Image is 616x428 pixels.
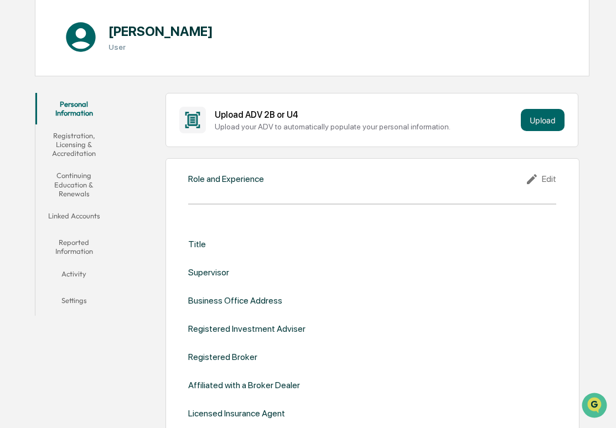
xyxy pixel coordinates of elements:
[188,352,257,362] div: Registered Broker
[188,174,264,184] div: Role and Experience
[188,323,306,334] div: Registered Investment Adviser
[35,263,112,289] button: Activity
[188,295,282,306] div: Business Office Address
[38,85,182,96] div: Start new chat
[22,139,71,150] span: Preclearance
[11,85,31,105] img: 1746055101610-c473b297-6a78-478c-a979-82029cc54cd1
[7,156,74,176] a: 🔎Data Lookup
[11,140,20,149] div: 🖐️
[78,187,134,196] a: Powered byPylon
[188,88,201,101] button: Start new chat
[525,173,556,186] div: Edit
[38,96,140,105] div: We're available if you need us!
[35,205,112,231] button: Linked Accounts
[108,43,213,51] h3: User
[35,289,112,316] button: Settings
[22,160,70,171] span: Data Lookup
[188,239,206,249] div: Title
[35,231,112,263] button: Reported Information
[11,23,201,41] p: How can we help?
[76,135,142,155] a: 🗄️Attestations
[35,93,112,124] button: Personal Information
[35,93,112,316] div: secondary tabs example
[188,380,300,390] div: Affiliated with a Broker Dealer
[188,267,229,278] div: Supervisor
[581,392,610,421] iframe: Open customer support
[108,23,213,39] h1: [PERSON_NAME]
[188,408,285,419] div: Licensed Insurance Agent
[215,122,517,131] div: Upload your ADV to automatically populate your personal information.
[110,187,134,196] span: Pylon
[80,140,89,149] div: 🗄️
[7,135,76,155] a: 🖐️Preclearance
[35,164,112,205] button: Continuing Education & Renewals
[215,109,517,120] div: Upload ADV 2B or U4
[35,124,112,165] button: Registration, Licensing & Accreditation
[521,109,565,131] button: Upload
[91,139,137,150] span: Attestations
[11,161,20,170] div: 🔎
